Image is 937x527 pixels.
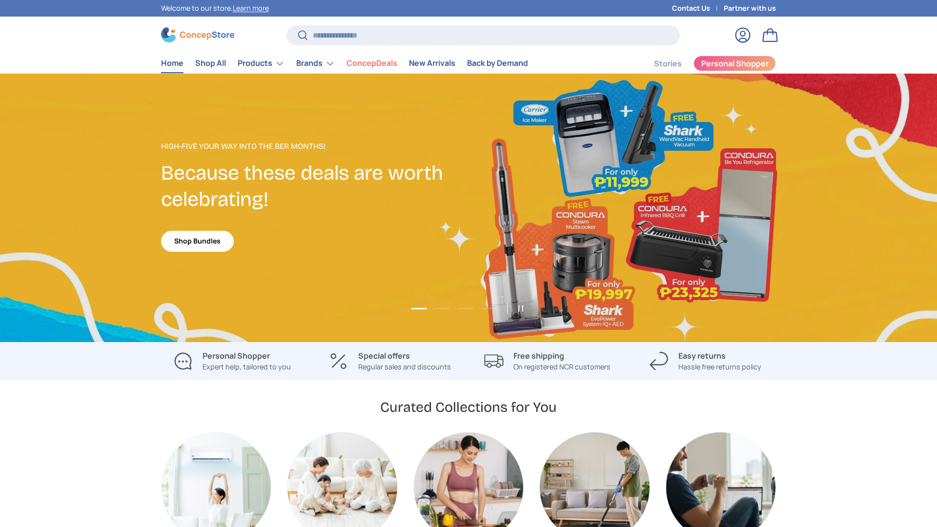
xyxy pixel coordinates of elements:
[195,54,226,73] a: Shop All
[358,350,410,361] strong: Special offers
[467,54,528,73] a: Back by Demand
[161,3,269,14] p: Welcome to our store.
[203,362,291,372] p: Expert help, tailored to you
[346,54,397,73] a: ConcepDeals
[701,60,769,67] span: Personal Shopper
[634,350,776,372] a: Easy returns Hassle free returns policy
[476,350,618,372] a: Free shipping On registered NCR customers
[513,350,564,361] strong: Free shipping
[161,231,234,252] a: Shop Bundles
[296,54,335,73] a: Brands
[161,54,183,73] a: Home
[319,350,461,372] a: Special offers Regular sales and discounts
[358,362,451,372] p: Regular sales and discounts
[233,3,269,13] a: Learn more
[654,54,682,73] a: Stories
[161,54,528,73] nav: Primary
[238,54,285,73] a: Products
[672,3,724,14] a: Contact Us
[380,398,557,416] h2: Curated Collections for You
[203,350,270,361] strong: Personal Shopper
[161,141,468,152] p: High-Five Your Way Into the Ber Months!
[724,3,776,14] a: Partner with us
[513,362,611,372] p: On registered NCR customers
[678,362,761,372] p: Hassle free returns policy
[232,54,290,73] summary: Products
[161,27,234,42] img: ConcepStore
[409,54,455,73] a: New Arrivals
[631,54,776,73] nav: Secondary
[161,350,303,372] a: Personal Shopper Expert help, tailored to you
[693,56,776,71] a: Personal Shopper
[678,350,726,361] strong: Easy returns
[290,54,341,73] summary: Brands
[161,160,468,213] h2: Because these deals are worth celebrating!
